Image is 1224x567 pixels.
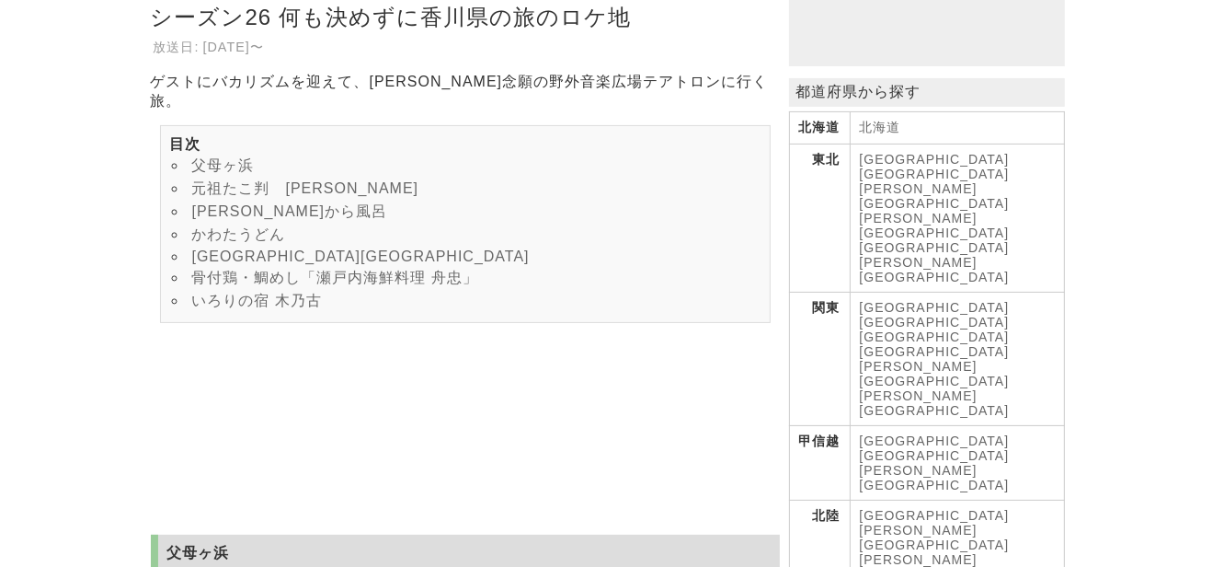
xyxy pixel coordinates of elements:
[151,73,780,111] p: ゲストにバカリズムを迎えて、[PERSON_NAME]念願の野外音楽広場テアトロンに行く旅。
[192,180,419,196] a: 元祖たこ判 [PERSON_NAME]
[860,152,1010,167] a: [GEOGRAPHIC_DATA]
[860,181,1010,211] a: [PERSON_NAME][GEOGRAPHIC_DATA]
[192,203,388,219] a: [PERSON_NAME]から風呂
[860,434,1010,448] a: [GEOGRAPHIC_DATA]
[789,145,850,293] th: 東北
[860,240,1010,255] a: [GEOGRAPHIC_DATA]
[860,330,1010,344] a: [GEOGRAPHIC_DATA]
[860,344,1010,359] a: [GEOGRAPHIC_DATA]
[860,120,901,134] a: 北海道
[153,38,200,57] th: 放送日:
[789,426,850,501] th: 甲信越
[860,523,1010,552] a: [PERSON_NAME][GEOGRAPHIC_DATA]
[789,112,850,145] th: 北海道
[860,359,1010,388] a: [PERSON_NAME][GEOGRAPHIC_DATA]
[860,463,1010,492] a: [PERSON_NAME][GEOGRAPHIC_DATA]
[860,167,1010,181] a: [GEOGRAPHIC_DATA]
[860,508,1010,523] a: [GEOGRAPHIC_DATA]
[192,157,255,173] a: 父母ヶ浜
[192,226,286,242] a: かわたうどん
[860,300,1010,315] a: [GEOGRAPHIC_DATA]
[860,403,1010,418] a: [GEOGRAPHIC_DATA]
[192,270,478,285] a: 骨付鶏・鯛めし「瀬戸内海鮮料理 舟忠」
[860,315,1010,330] a: [GEOGRAPHIC_DATA]
[860,255,1010,284] a: [PERSON_NAME][GEOGRAPHIC_DATA]
[789,78,1065,107] p: 都道府県から探す
[192,293,322,308] a: いろりの宿 木乃古
[789,293,850,426] th: 関東
[192,249,530,264] a: [GEOGRAPHIC_DATA][GEOGRAPHIC_DATA]
[202,38,265,57] td: [DATE]〜
[860,388,978,403] a: [PERSON_NAME]
[860,211,1010,240] a: [PERSON_NAME][GEOGRAPHIC_DATA]
[860,448,1010,463] a: [GEOGRAPHIC_DATA]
